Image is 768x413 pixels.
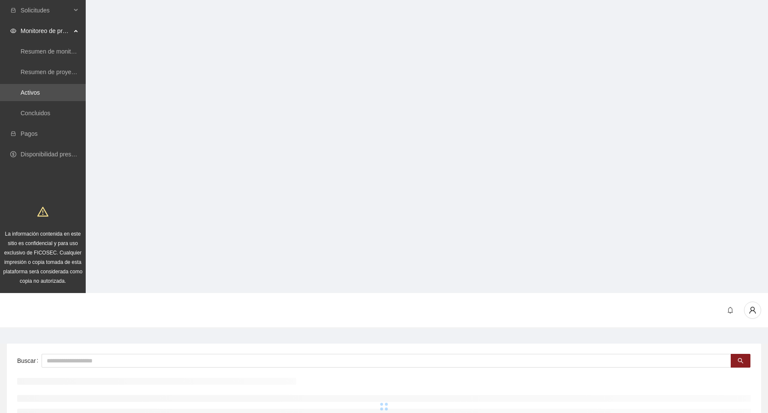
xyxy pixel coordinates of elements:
a: Activos [21,89,40,96]
button: search [731,354,750,368]
span: search [738,358,744,365]
label: Buscar [17,354,42,368]
a: Concluidos [21,110,50,117]
a: Resumen de proyectos aprobados [21,69,112,75]
span: Monitoreo de proyectos [21,22,71,39]
span: La información contenida en este sitio es confidencial y para uso exclusivo de FICOSEC. Cualquier... [3,231,83,284]
span: Solicitudes [21,2,71,19]
a: Disponibilidad presupuestal [21,151,94,158]
span: eye [10,28,16,34]
button: bell [723,303,737,317]
a: Resumen de monitoreo [21,48,83,55]
button: user [744,302,761,319]
span: user [744,306,761,314]
span: warning [37,206,48,217]
a: Pagos [21,130,38,137]
span: inbox [10,7,16,13]
span: bell [724,307,737,314]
